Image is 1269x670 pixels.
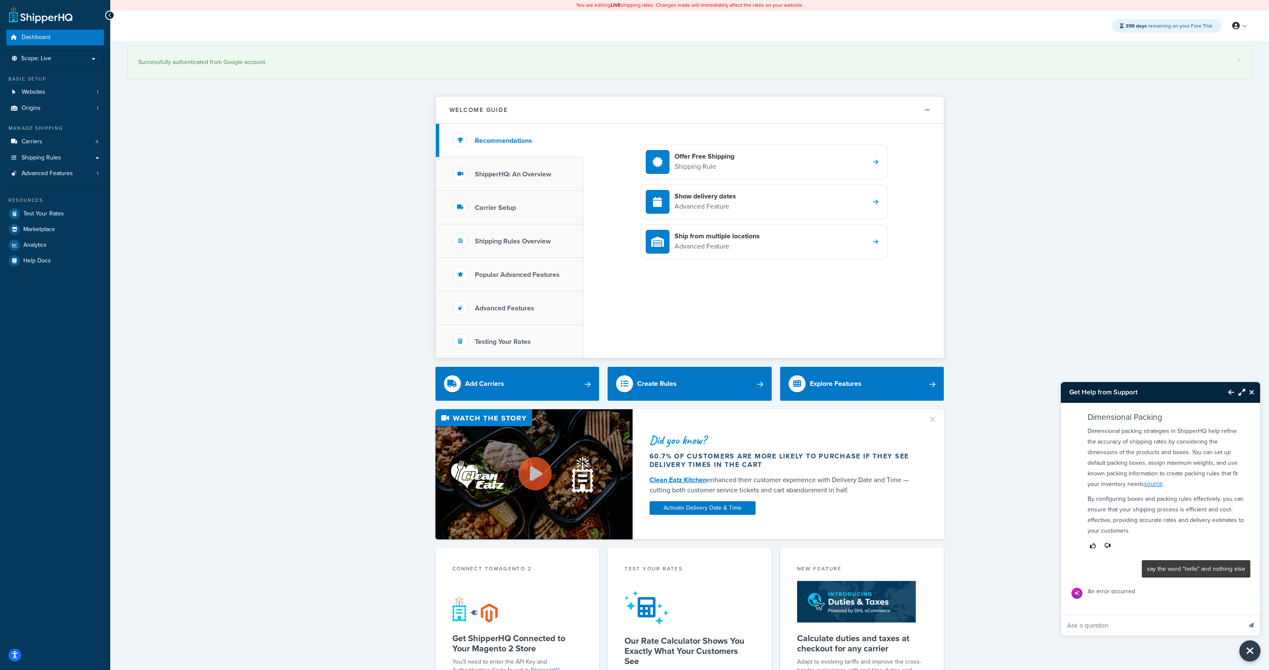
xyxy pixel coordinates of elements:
a: Help Docs [6,253,104,268]
strong: 398 days [1126,22,1147,30]
a: Carriers4 [6,134,104,150]
span: Scope: Live [21,55,51,62]
div: New Feature [797,565,927,575]
span: 1 [97,170,98,177]
h3: Get Help from Support [1061,382,1220,402]
div: enhanced their customer experience with Delivery Date and Time — cutting both customer service ti... [650,475,918,495]
h3: ShipperHQ: An Overview [475,170,551,178]
div: Add Carriers [465,378,504,390]
span: Shipping Rules [22,154,61,162]
div: Create Rules [637,378,677,390]
a: Origins1 [6,100,104,116]
span: Websites [22,89,45,96]
img: Bot Avatar [1071,588,1082,599]
a: Shipping Rules [6,150,104,166]
button: Welcome Guide [436,97,944,124]
a: × [1238,56,1241,63]
a: Activate Delivery Date & Time [650,501,756,515]
span: remaining on your Free Trial [1126,22,1212,30]
span: Test Your Rates [23,210,64,218]
p: say the word "hello" and nothing else [1147,564,1245,574]
div: Basic Setup [6,75,104,83]
h5: Calculate duties and taxes at checkout for any carrier [797,633,927,653]
h5: Get ShipperHQ Connected to Your Magento 2 Store [452,633,583,653]
h3: Dimensional Packing [1088,413,1245,422]
span: 1 [97,105,98,112]
p: An error occurred [1088,586,1135,597]
p: By configuring boxes and packing rules effectively, you can ensure that your shipping process is ... [1088,494,1245,536]
div: 60.7% of customers are more likely to purchase if they see delivery times in the cart [650,452,918,469]
button: Maximize Resource Center [1234,382,1245,402]
button: Close Resource Center [1245,387,1260,397]
a: source [1144,479,1163,489]
span: Marketplace [23,226,55,233]
span: Dashboard [22,34,50,41]
p: Advanced Feature [675,201,736,212]
span: Help Docs [23,257,51,265]
img: Video thumbnail [435,409,633,539]
h4: Show delivery dates [675,192,736,201]
h5: Our Rate Calculator Shows You Exactly What Your Customers See [625,636,755,666]
span: Carriers [22,138,42,145]
div: Successfully authenticated from Google account. [138,56,1241,68]
a: Advanced Features1 [6,166,104,181]
div: Manage Shipping [6,125,104,132]
h3: Shipping Rules Overview [475,237,551,245]
p: Advanced Feature [675,241,760,252]
a: Marketplace [6,222,104,237]
input: Ask a question [1061,615,1241,636]
span: 4 [95,138,98,145]
li: Advanced Features [6,166,104,181]
a: Add Carriers [435,367,600,401]
a: Websites1 [6,84,104,100]
button: Thumbs down [1102,540,1113,552]
img: connect-shq-magento-24cdf84b.svg [452,596,498,623]
li: Origins [6,100,104,116]
button: Send message [1242,615,1260,636]
h4: Ship from multiple locations [675,232,760,241]
a: Clean Eatz Kitchen [650,475,707,485]
div: Resources [6,197,104,204]
h2: Welcome Guide [449,107,508,113]
span: Origins [22,105,41,112]
span: Analytics [23,242,47,249]
h3: Advanced Features [475,304,534,312]
p: Shipping Rule [675,161,734,172]
span: 1 [97,89,98,96]
h3: Popular Advanced Features [475,271,560,279]
a: Analytics [6,237,104,253]
li: Carriers [6,134,104,150]
div: Did you know? [650,434,918,446]
div: Connect to Magento 2 [452,565,583,575]
li: Websites [6,84,104,100]
p: Dimensional packing strategies in ShipperHQ help refine the accuracy of shipping rates by conside... [1088,426,1245,489]
button: Close Resource Center [1239,640,1261,662]
h3: Carrier Setup [475,204,516,212]
h3: Recommendations [475,137,532,145]
div: Test your rates [625,565,755,575]
span: Advanced Features [22,170,73,177]
button: Thumbs up [1088,540,1099,552]
div: Explore Features [810,378,862,390]
h3: Testing Your Rates [475,338,531,346]
a: Create Rules [608,367,772,401]
a: Test Your Rates [6,206,104,221]
h4: Offer Free Shipping [675,152,734,161]
a: Dashboard [6,30,104,45]
b: LIVE [611,1,621,9]
button: Back to Resource Center [1220,382,1234,402]
a: Explore Features [780,367,944,401]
